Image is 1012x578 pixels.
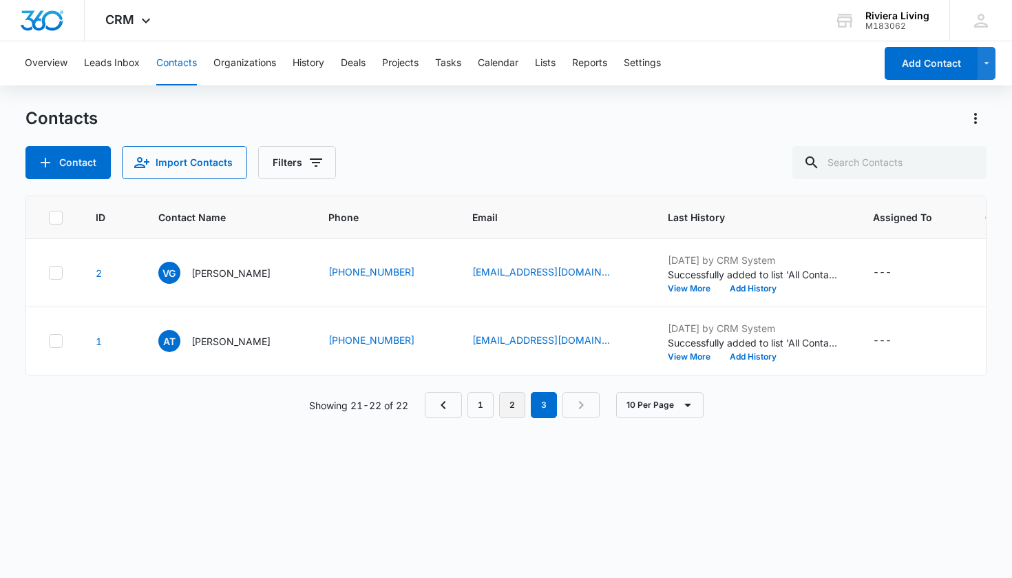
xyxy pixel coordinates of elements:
div: --- [873,333,892,349]
div: Contact Name - Amy Ta - Select to Edit Field [158,330,295,352]
div: Assigned To - - Select to Edit Field [873,333,916,349]
a: [EMAIL_ADDRESS][DOMAIN_NAME] [472,333,610,347]
span: CRM [105,12,134,27]
button: Calendar [478,41,518,85]
button: History [293,41,324,85]
button: Tasks [435,41,461,85]
a: Previous Page [425,392,462,418]
span: Assigned To [873,210,932,225]
button: Filters [258,146,336,179]
button: Leads Inbox [84,41,140,85]
div: Email - amyta408@gmail.com - Select to Edit Field [472,333,635,349]
div: account name [865,10,929,21]
div: Phone - (408) 515-4612 - Select to Edit Field [328,333,439,349]
div: Email - cgsipad2@gmail.com - Select to Edit Field [472,265,635,281]
span: AT [158,330,180,352]
a: Navigate to contact details page for Valerie Gearhart [96,267,102,279]
button: Add History [720,353,786,361]
button: 10 Per Page [616,392,704,418]
button: Add Contact [25,146,111,179]
p: Showing 21-22 of 22 [309,398,408,413]
button: Reports [572,41,607,85]
p: [PERSON_NAME] [191,266,271,280]
a: [PHONE_NUMBER] [328,265,414,279]
button: Settings [624,41,661,85]
button: Contacts [156,41,197,85]
button: Actions [964,107,987,130]
span: Phone [328,210,419,225]
a: [EMAIL_ADDRESS][DOMAIN_NAME] [472,265,610,279]
button: Import Contacts [122,146,247,179]
span: ID [96,210,105,225]
button: Lists [535,41,556,85]
div: Phone - (443) 624-5851 - Select to Edit Field [328,265,439,281]
button: Add History [720,285,786,293]
div: Contact Name - Valerie Gearhart - Select to Edit Field [158,262,295,284]
button: View More [668,353,720,361]
button: Overview [25,41,67,85]
button: Organizations [213,41,276,85]
button: Projects [382,41,419,85]
em: 3 [531,392,557,418]
div: --- [873,265,892,281]
p: Successfully added to list 'All Contacts'. [668,267,840,282]
div: account id [865,21,929,31]
button: Deals [341,41,366,85]
a: Page 2 [499,392,525,418]
h1: Contacts [25,108,98,129]
nav: Pagination [425,392,600,418]
div: Assigned To - - Select to Edit Field [873,265,916,281]
input: Search Contacts [792,146,987,179]
p: Successfully added to list 'All Contacts'. [668,336,840,350]
a: [PHONE_NUMBER] [328,333,414,347]
a: Navigate to contact details page for Amy Ta [96,336,102,347]
span: Email [472,210,615,225]
p: [DATE] by CRM System [668,321,840,336]
button: View More [668,285,720,293]
span: VG [158,262,180,284]
p: [DATE] by CRM System [668,253,840,267]
span: Last History [668,210,820,225]
p: [PERSON_NAME] [191,334,271,349]
button: Add Contact [885,47,978,80]
span: Contact Name [158,210,275,225]
a: Page 1 [467,392,494,418]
